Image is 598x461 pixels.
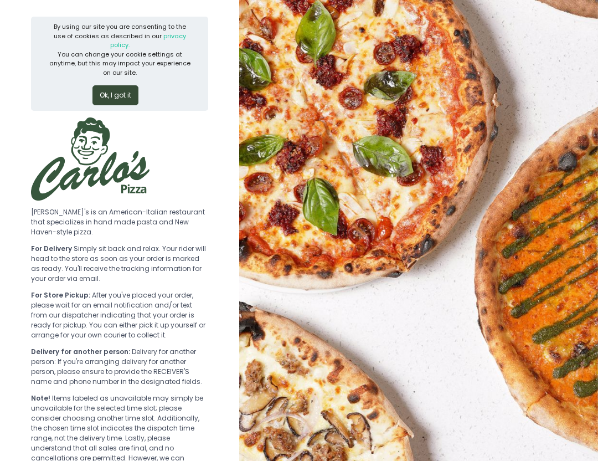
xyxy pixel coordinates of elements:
[48,22,191,77] div: By using our site you are consenting to the use of cookies as described in our You can change you...
[31,393,50,403] b: Note!
[92,85,138,105] button: Ok, I got it
[31,290,208,340] div: After you've placed your order, please wait for an email notification and/or text from our dispat...
[31,117,149,201] img: Carlo's
[110,32,186,50] a: privacy policy.
[31,290,90,300] b: For Store Pickup:
[31,347,130,356] b: Delivery for another person:
[31,207,208,237] div: [PERSON_NAME]'s is an American-Italian restaurant that specializes in hand made pasta and New Hav...
[31,244,208,284] div: Simply sit back and relax. Your rider will head to the store as soon as your order is marked as r...
[31,244,72,253] b: For Delivery
[31,347,208,387] div: Delivery for another person: If you're arranging delivery for another person, please ensure to pr...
